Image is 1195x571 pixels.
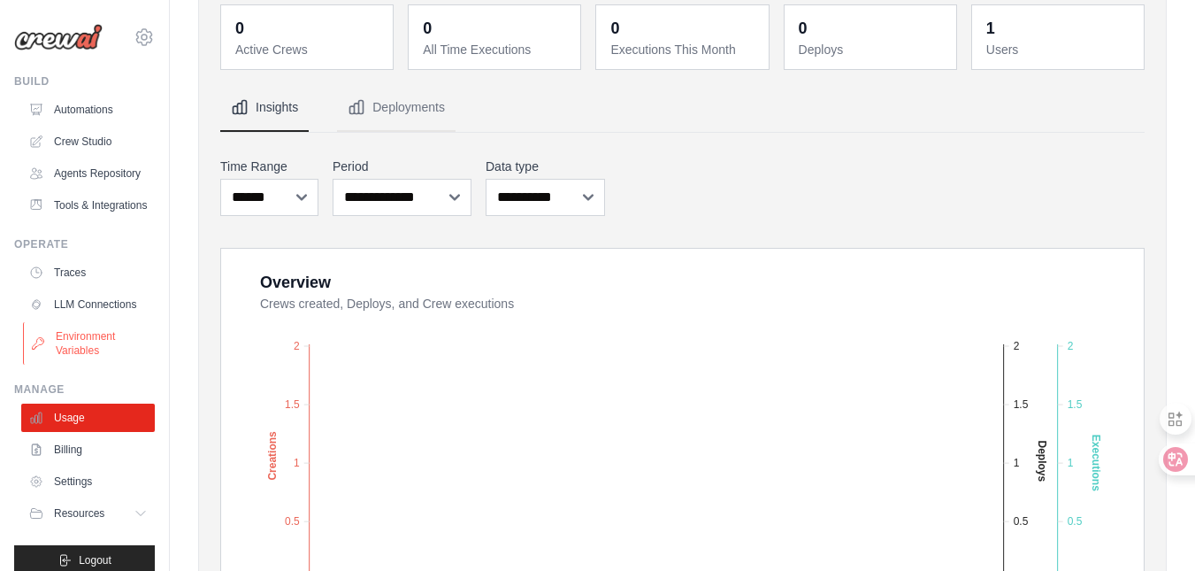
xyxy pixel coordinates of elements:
tspan: 0.5 [1068,515,1083,528]
span: Logout [79,553,111,567]
tspan: 1.5 [1068,398,1083,411]
tspan: 1 [1068,457,1074,469]
dt: Executions This Month [610,41,757,58]
dt: Crews created, Deploys, and Crew executions [260,295,1122,313]
div: Operate [14,237,155,251]
nav: Tabs [220,84,1145,132]
a: Tools & Integrations [21,191,155,220]
tspan: 1.5 [1014,398,1029,411]
a: Billing [21,436,155,464]
span: Resources [54,506,104,521]
a: LLM Connections [21,290,155,319]
div: 0 [235,16,244,41]
label: Time Range [220,158,318,175]
dt: All Time Executions [423,41,570,58]
tspan: 2 [294,340,300,352]
tspan: 0.5 [1014,515,1029,528]
dt: Active Crews [235,41,382,58]
div: Build [14,74,155,89]
div: 0 [799,16,808,41]
div: Manage [14,382,155,397]
label: Period [333,158,471,175]
a: Automations [21,96,155,124]
div: 0 [610,16,619,41]
a: Crew Studio [21,127,155,156]
dt: Deploys [799,41,946,58]
button: Deployments [337,84,456,132]
tspan: 0.5 [285,515,300,528]
tspan: 1.5 [285,398,300,411]
text: Deploys [1036,440,1048,482]
div: Overview [260,270,331,295]
div: 1 [986,16,995,41]
tspan: 1 [1014,457,1020,469]
button: Insights [220,84,309,132]
a: Settings [21,467,155,496]
img: Logo [14,24,103,50]
tspan: 2 [1014,340,1020,352]
button: Resources [21,499,155,528]
dt: Users [986,41,1133,58]
a: Agents Repository [21,159,155,188]
text: Executions [1090,435,1102,491]
tspan: 2 [1068,340,1074,352]
label: Data type [486,158,605,175]
a: Traces [21,258,155,287]
a: Environment Variables [23,322,157,365]
text: Creations [266,431,279,481]
tspan: 1 [294,457,300,469]
div: 0 [423,16,432,41]
a: Usage [21,404,155,432]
